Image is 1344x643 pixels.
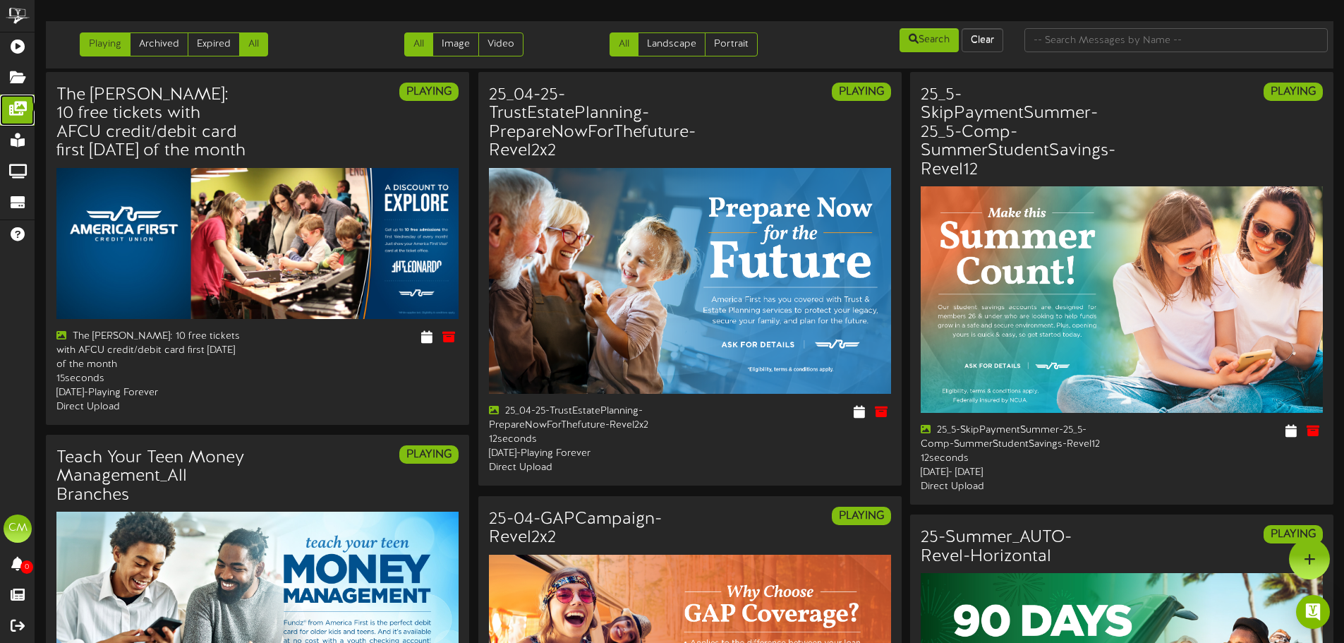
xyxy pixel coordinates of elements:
img: 8c7e49ea-5c5c-43f0-8ab7-3fdc96eb5e0c.png [921,186,1323,413]
div: [DATE] - Playing Forever [56,386,247,400]
input: -- Search Messages by Name -- [1024,28,1328,52]
h3: Teach Your Teen Money Management_All Branches [56,449,247,505]
div: Open Intercom Messenger [1296,595,1330,629]
div: 12 seconds [489,433,679,447]
a: Portrait [705,32,758,56]
span: 0 [20,560,33,574]
strong: PLAYING [839,85,884,98]
a: Expired [188,32,240,56]
button: Search [900,28,959,52]
a: Archived [130,32,188,56]
div: 25_04-25-TrustEstatePlanning-PrepareNowForThefuture-Revel2x2 [489,404,679,433]
strong: PLAYING [406,448,452,461]
strong: PLAYING [1271,528,1316,541]
h3: 25_04-25-TrustEstatePlanning-PrepareNowForThefuture-Revel2x2 [489,86,696,161]
a: Video [478,32,523,56]
a: All [610,32,638,56]
div: [DATE] - [DATE] [921,466,1111,480]
div: CM [4,515,32,543]
h3: 25-Summer_AUTO-Revel-Horizontal [921,529,1111,566]
div: 25_5-SkipPaymentSummer-25_5-Comp-SummerStudentSavings-Revel12 [921,423,1111,452]
img: f4a9389c-99d1-4bc7-9b9e-b7aa6cce6505.png [489,168,891,395]
strong: PLAYING [406,85,452,98]
img: 66e518ac-ecc4-42fa-9790-ab2c23b314f821_theleonardo_revel_3x2.jpg [56,168,459,319]
strong: PLAYING [1271,85,1316,98]
strong: PLAYING [839,510,884,522]
h3: 25-04-GAPCampaign-Revel2x2 [489,510,679,548]
div: Direct Upload [489,461,679,475]
a: All [239,32,268,56]
a: Image [432,32,479,56]
div: [DATE] - Playing Forever [489,447,679,461]
div: 15 seconds [56,372,247,386]
h3: 25_5-SkipPaymentSummer-25_5-Comp-SummerStudentSavings-Revel12 [921,86,1115,179]
a: All [404,32,433,56]
div: The [PERSON_NAME]: 10 free tickets with AFCU credit/debit card first [DATE] of the month [56,330,247,372]
div: Direct Upload [56,400,247,414]
button: Clear [962,28,1003,52]
h3: The [PERSON_NAME]: 10 free tickets with AFCU credit/debit card first [DATE] of the month [56,86,247,161]
a: Landscape [638,32,706,56]
a: Playing [80,32,131,56]
div: 12 seconds [921,452,1111,466]
div: Direct Upload [921,480,1111,494]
